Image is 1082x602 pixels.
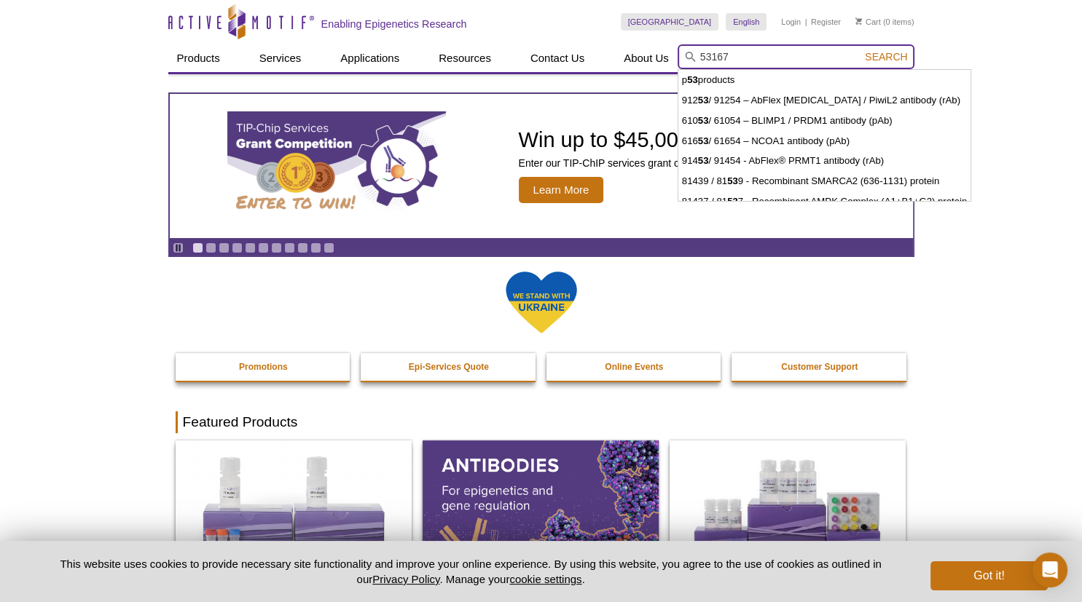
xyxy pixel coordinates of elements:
[678,111,971,131] li: 610 / 61054 – BLIMP1 / PRDM1 antibody (pAb)
[170,94,913,238] a: TIP-ChIP Services Grant Competition Win up to $45,000 in TIP-ChIP services! Enter our TIP-ChIP se...
[227,111,446,221] img: TIP-ChIP Services Grant Competition
[698,155,709,166] strong: 53
[239,362,288,372] strong: Promotions
[258,242,269,253] a: Go to slide 6
[687,74,698,85] strong: 53
[170,94,913,238] article: TIP-ChIP Services Grant Competition
[324,242,334,253] a: Go to slide 11
[245,242,256,253] a: Go to slide 5
[297,242,308,253] a: Go to slide 9
[310,242,321,253] a: Go to slide 10
[698,135,709,146] strong: 53
[678,131,971,151] li: 616 / 61654 – NCOA1 antibody (pAb)
[192,242,203,253] a: Go to slide 1
[732,353,908,381] a: Customer Support
[332,44,408,72] a: Applications
[855,13,914,31] li: (0 items)
[615,44,678,72] a: About Us
[176,440,412,583] img: DNA Library Prep Kit for Illumina
[698,95,709,106] strong: 53
[284,242,295,253] a: Go to slide 8
[698,115,709,126] strong: 53
[519,129,894,151] h2: Win up to $45,000 in TIP-ChIP services!
[232,242,243,253] a: Go to slide 4
[678,70,971,90] li: p products
[930,561,1047,590] button: Got it!
[605,362,663,372] strong: Online Events
[251,44,310,72] a: Services
[321,17,467,31] h2: Enabling Epigenetics Research
[219,242,230,253] a: Go to slide 3
[176,353,352,381] a: Promotions
[860,50,912,63] button: Search
[678,171,971,191] li: 81439 / 81 9 - Recombinant SMARCA2 (636-1131) protein
[430,44,500,72] a: Resources
[865,51,907,63] span: Search
[519,177,604,203] span: Learn More
[176,411,907,433] h2: Featured Products
[173,242,184,253] a: Toggle autoplay
[678,90,971,111] li: 912 / 91254 – AbFlex [MEDICAL_DATA] / PiwiL2 antibody (rAb)
[678,191,971,212] li: 81437 / 81 7 - Recombinant AMPK Complex (A1+B1+G2) protein
[781,17,801,27] a: Login
[35,556,907,587] p: This website uses cookies to provide necessary site functionality and improve your online experie...
[271,242,282,253] a: Go to slide 7
[855,17,881,27] a: Cart
[372,573,439,585] a: Privacy Policy
[727,175,738,186] strong: 53
[205,242,216,253] a: Go to slide 2
[168,44,229,72] a: Products
[509,573,581,585] button: cookie settings
[505,270,578,335] img: We Stand With Ukraine
[726,13,767,31] a: English
[1032,553,1067,587] div: Open Intercom Messenger
[811,17,841,27] a: Register
[678,44,914,69] input: Keyword, Cat. No.
[727,196,738,207] strong: 53
[855,17,862,25] img: Your Cart
[519,157,894,170] p: Enter our TIP-ChIP services grant competition for your chance to win.
[361,353,537,381] a: Epi-Services Quote
[522,44,593,72] a: Contact Us
[678,151,971,171] li: 914 / 91454 - AbFlex® PRMT1 antibody (rAb)
[621,13,719,31] a: [GEOGRAPHIC_DATA]
[781,362,858,372] strong: Customer Support
[423,440,659,583] img: All Antibodies
[805,13,807,31] li: |
[546,353,723,381] a: Online Events
[670,440,906,583] img: CUT&Tag-IT® Express Assay Kit
[409,362,489,372] strong: Epi-Services Quote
